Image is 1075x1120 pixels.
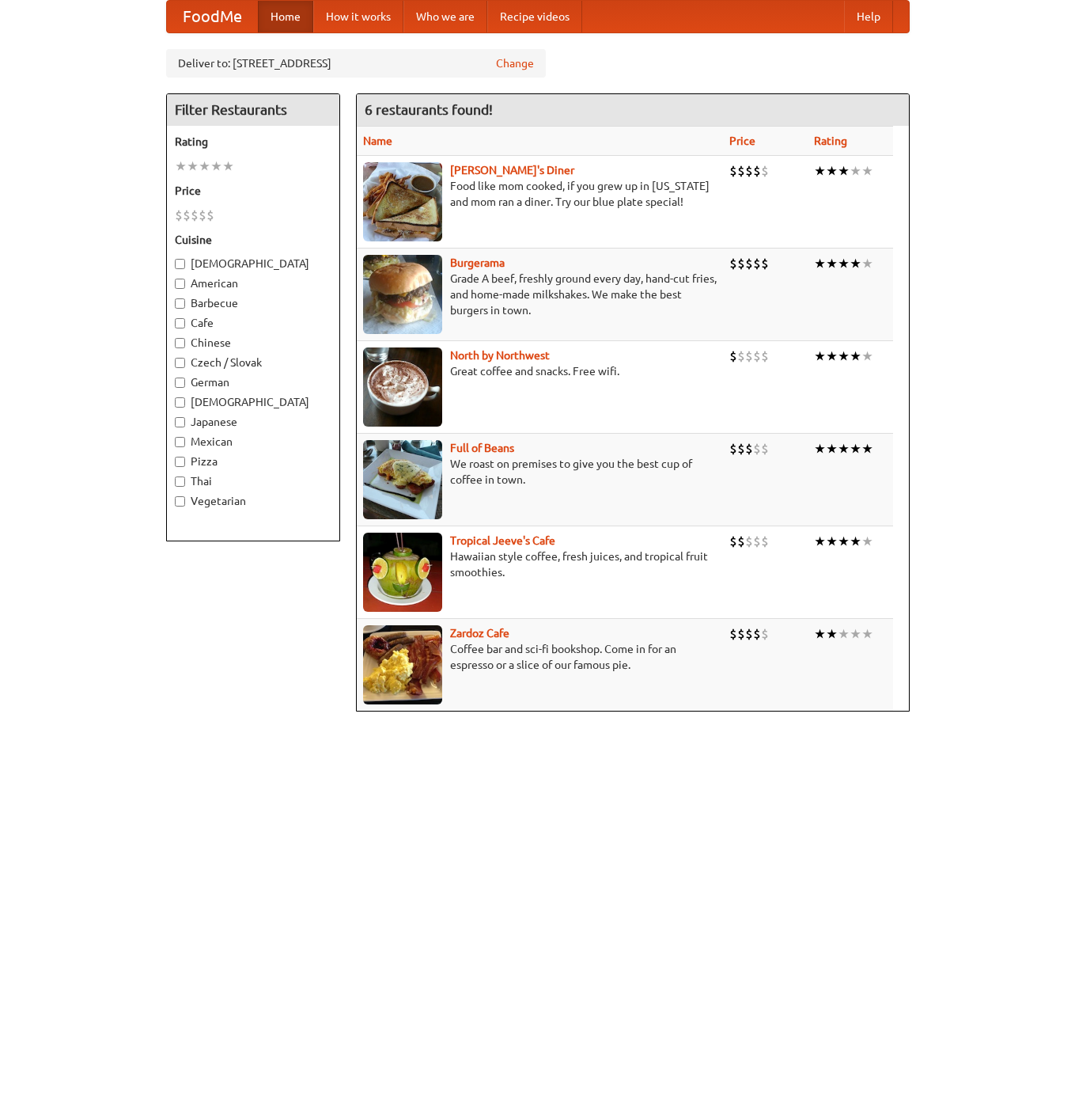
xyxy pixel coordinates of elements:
[761,162,769,180] li: $
[838,162,850,180] li: ★
[753,162,761,180] li: $
[175,275,331,291] label: American
[210,158,222,175] li: ★
[850,162,861,180] li: ★
[175,338,185,348] input: Chinese
[850,625,861,643] li: ★
[753,255,761,272] li: $
[363,641,717,673] p: Coffee bar and sci-fi bookshop. Come in for an espresso or a slice of our famous pie.
[363,162,442,241] img: sallys.jpg
[363,456,717,488] p: We roast on premises to give you the best cup of coffee in town.
[861,255,873,272] li: ★
[814,440,826,457] li: ★
[838,625,850,643] li: ★
[729,533,737,550] li: $
[861,440,873,457] li: ★
[850,255,861,272] li: ★
[175,295,331,311] label: Barbecue
[761,625,769,643] li: $
[175,397,185,408] input: [DEMOGRAPHIC_DATA]
[826,533,838,550] li: ★
[814,135,847,147] a: Rating
[861,162,873,180] li: ★
[861,347,873,365] li: ★
[737,533,745,550] li: $
[363,255,442,334] img: burgerama.jpg
[166,49,546,78] div: Deliver to: [STREET_ADDRESS]
[450,164,574,177] b: [PERSON_NAME]'s Diner
[175,355,331,370] label: Czech / Slovak
[363,271,717,318] p: Grade A beef, freshly ground every day, hand-cut fries, and home-made milkshakes. We make the bes...
[826,162,838,180] li: ★
[363,533,442,612] img: jeeves.jpg
[199,158,210,175] li: ★
[838,255,850,272] li: ★
[861,533,873,550] li: ★
[175,318,185,328] input: Cafe
[222,158,234,175] li: ★
[826,347,838,365] li: ★
[403,1,487,32] a: Who we are
[729,255,737,272] li: $
[175,374,331,390] label: German
[187,158,199,175] li: ★
[814,347,826,365] li: ★
[363,347,442,427] img: north.jpg
[850,347,861,365] li: ★
[496,55,534,71] a: Change
[175,434,331,450] label: Mexican
[175,496,185,507] input: Vegetarian
[365,102,493,117] ng-pluralize: 6 restaurants found!
[838,347,850,365] li: ★
[175,259,185,269] input: [DEMOGRAPHIC_DATA]
[745,625,753,643] li: $
[737,440,745,457] li: $
[450,349,550,362] a: North by Northwest
[363,549,717,580] p: Hawaiian style coffee, fresh juices, and tropical fruit smoothies.
[167,1,258,32] a: FoodMe
[450,256,505,269] a: Burgerama
[450,627,509,640] b: Zardoz Cafe
[487,1,582,32] a: Recipe videos
[175,315,331,331] label: Cafe
[175,473,331,489] label: Thai
[745,533,753,550] li: $
[844,1,893,32] a: Help
[450,534,555,547] a: Tropical Jeeve's Cafe
[175,232,331,248] h5: Cuisine
[753,347,761,365] li: $
[175,394,331,410] label: [DEMOGRAPHIC_DATA]
[850,533,861,550] li: ★
[737,347,745,365] li: $
[761,255,769,272] li: $
[175,493,331,509] label: Vegetarian
[745,255,753,272] li: $
[861,625,873,643] li: ★
[838,533,850,550] li: ★
[363,440,442,519] img: beans.jpg
[850,440,861,457] li: ★
[761,347,769,365] li: $
[729,347,737,365] li: $
[175,358,185,368] input: Czech / Slovak
[191,207,199,224] li: $
[761,440,769,457] li: $
[826,440,838,457] li: ★
[363,178,717,210] p: Food like mom cooked, if you grew up in [US_STATE] and mom ran a diner. Try our blue plate special!
[175,279,185,289] input: American
[363,625,442,704] img: zardoz.jpg
[729,162,737,180] li: $
[183,207,191,224] li: $
[363,363,717,379] p: Great coffee and snacks. Free wifi.
[826,255,838,272] li: ★
[745,347,753,365] li: $
[753,533,761,550] li: $
[175,256,331,271] label: [DEMOGRAPHIC_DATA]
[175,378,185,388] input: German
[175,158,187,175] li: ★
[175,437,185,447] input: Mexican
[826,625,838,643] li: ★
[737,625,745,643] li: $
